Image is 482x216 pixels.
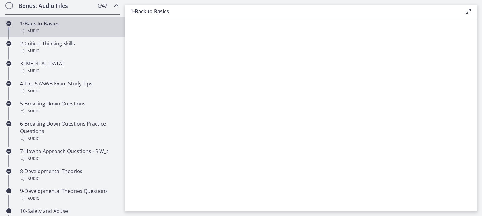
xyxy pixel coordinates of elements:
div: Audio [20,27,118,35]
div: 3-[MEDICAL_DATA] [20,60,118,75]
div: 1-Back to Basics [20,20,118,35]
div: Audio [20,175,118,183]
h2: Bonus: Audio Files [18,2,95,9]
div: Audio [20,47,118,55]
span: 0 / 47 [98,2,107,9]
div: 6-Breaking Down Questions Practice Questions [20,120,118,142]
h3: 1-Back to Basics [130,8,454,15]
div: 2-Critical Thinking Skills [20,40,118,55]
div: 4-Top 5 ASWB Exam Study Tips [20,80,118,95]
div: 5-Breaking Down Questions [20,100,118,115]
div: Audio [20,107,118,115]
div: Audio [20,87,118,95]
div: Audio [20,195,118,203]
div: Audio [20,155,118,162]
div: Audio [20,67,118,75]
div: Audio [20,135,118,142]
div: 7-How to Approach Questions - 5 W_s [20,147,118,162]
div: 8-Developmental Theories [20,167,118,183]
div: 9-Developmental Theories Questions [20,188,118,203]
